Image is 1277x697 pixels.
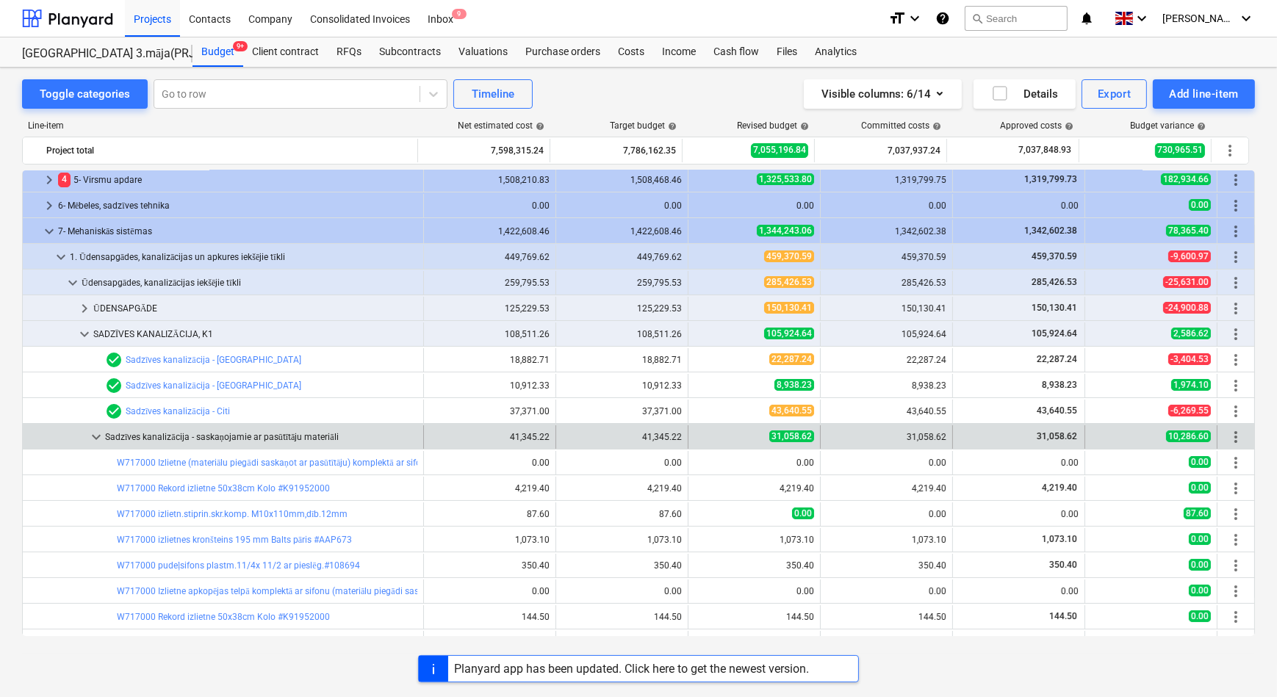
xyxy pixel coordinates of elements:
[804,79,962,109] button: Visible columns:6/14
[888,10,906,27] i: format_size
[1082,79,1148,109] button: Export
[22,79,148,109] button: Toggle categories
[562,432,682,442] div: 41,345.22
[1079,10,1094,27] i: notifications
[774,379,814,391] span: 8,938.23
[556,139,676,162] div: 7,786,162.35
[452,9,467,19] span: 9
[430,458,550,468] div: 0.00
[694,458,814,468] div: 0.00
[1227,351,1245,369] span: More actions
[764,328,814,339] span: 105,924.64
[40,84,130,104] div: Toggle categories
[93,322,417,346] div: SADZĪVES KANALIZĀCIJA, K1
[694,560,814,571] div: 350.40
[430,535,550,545] div: 1,073.10
[22,46,175,62] div: [GEOGRAPHIC_DATA] 3.māja(PRJ0002552) 2601767
[827,355,946,365] div: 22,287.24
[906,10,924,27] i: keyboard_arrow_down
[1040,380,1079,390] span: 8,938.23
[1166,225,1211,236] span: 78,365.40
[430,432,550,442] div: 41,345.22
[792,508,814,519] span: 0.00
[126,406,230,416] a: Sadzīves kanalizācija - Citi
[243,37,328,67] div: Client contract
[1189,559,1211,571] span: 0.00
[757,225,814,236] span: 1,344,243.06
[1227,582,1245,600] span: More actions
[472,84,514,104] div: Timeline
[1227,274,1245,292] span: More actions
[827,329,946,339] div: 105,924.64
[797,122,809,131] span: help
[827,226,946,236] div: 1,342,602.38
[105,377,123,394] span: Line-item has 1 RFQs
[694,586,814,596] div: 0.00
[1227,325,1245,343] span: More actions
[1163,276,1211,288] span: -25,631.00
[1189,199,1211,211] span: 0.00
[117,509,348,519] a: W717000 izlietn.stiprin.skr.komp. M10x110mm,dīb.12mm
[430,201,550,211] div: 0.00
[22,120,419,131] div: Line-item
[1040,534,1079,544] span: 1,073.10
[430,483,550,494] div: 4,219.40
[1189,610,1211,622] span: 0.00
[58,220,417,243] div: 7- Mehaniskās sistēmas
[126,355,301,365] a: Sadzīves kanalizācija - [GEOGRAPHIC_DATA]
[450,37,517,67] div: Valuations
[827,201,946,211] div: 0.00
[193,37,243,67] div: Budget
[827,560,946,571] div: 350.40
[768,37,806,67] div: Files
[1166,430,1211,442] span: 10,286.60
[117,458,457,468] a: W717000 Izlietne (materiālu piegādi saskaņot ar pasūtītāju) komplektā ar sifonu, OD32
[1237,10,1255,27] i: keyboard_arrow_down
[827,458,946,468] div: 0.00
[1227,171,1245,189] span: More actions
[1227,608,1245,626] span: More actions
[929,122,941,131] span: help
[93,297,417,320] div: ŪDENSAPGĀDE
[517,37,609,67] a: Purchase orders
[764,276,814,288] span: 285,426.53
[458,120,544,131] div: Net estimated cost
[562,535,682,545] div: 1,073.10
[959,509,1079,519] div: 0.00
[117,535,352,545] a: W717000 izlietnes kronšteins 195 mm Balts pāris #AAP673
[705,37,768,67] div: Cash flow
[1227,300,1245,317] span: More actions
[1227,505,1245,523] span: More actions
[1204,626,1277,697] div: Chat Widget
[328,37,370,67] a: RFQs
[1189,482,1211,494] span: 0.00
[105,351,123,369] span: Line-item has 1 RFQs
[935,10,950,27] i: Knowledge base
[764,250,814,262] span: 459,370.59
[1221,142,1239,159] span: More actions
[562,175,682,185] div: 1,508,468.46
[1227,557,1245,574] span: More actions
[117,483,330,494] a: W717000 Rekord izlietne 50x38cm Kolo #K91952000
[82,271,417,295] div: Ūdensapgādes, kanalizācijas iekšējie tīkli
[694,483,814,494] div: 4,219.40
[105,402,123,420] span: Line-item has 1 RFQs
[1189,533,1211,545] span: 0.00
[370,37,450,67] a: Subcontracts
[1163,302,1211,314] span: -24,900.88
[665,122,677,131] span: help
[40,197,58,214] span: keyboard_arrow_right
[562,406,682,416] div: 37,371.00
[1227,223,1245,240] span: More actions
[1171,379,1211,391] span: 1,974.10
[974,79,1076,109] button: Details
[1194,122,1206,131] span: help
[76,300,93,317] span: keyboard_arrow_right
[58,173,71,187] span: 4
[827,586,946,596] div: 0.00
[1030,277,1079,287] span: 285,426.53
[430,355,550,365] div: 18,882.71
[769,353,814,365] span: 22,287.24
[46,139,411,162] div: Project total
[1130,120,1206,131] div: Budget variance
